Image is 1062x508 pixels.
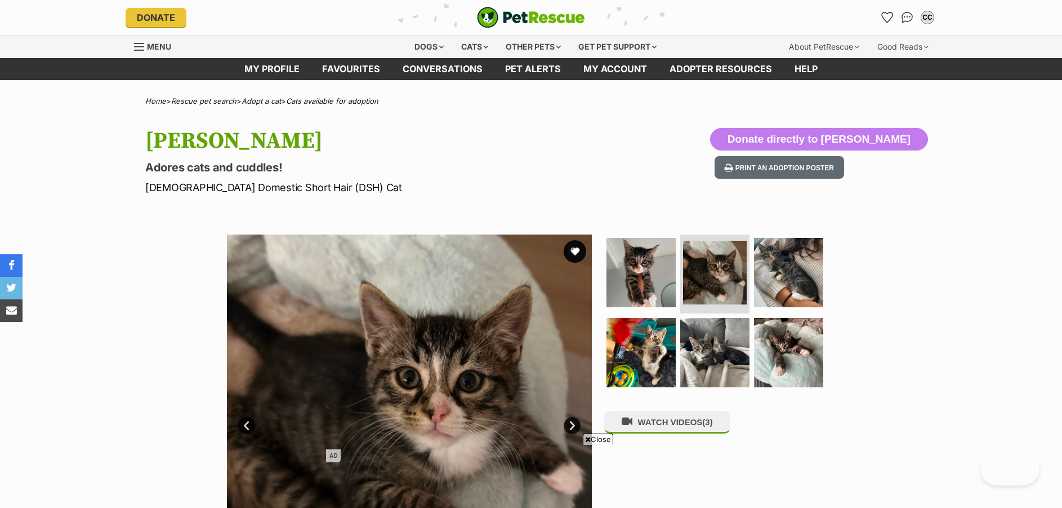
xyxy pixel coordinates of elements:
a: Cats available for adoption [286,96,378,105]
button: favourite [564,240,586,263]
a: Favourites [878,8,896,26]
div: > > > [117,97,945,105]
iframe: Advertisement [531,502,532,502]
div: Good Reads [869,36,936,58]
span: Menu [147,42,171,51]
div: Other pets [498,36,569,58]
button: My account [918,8,936,26]
div: About PetRescue [781,36,867,58]
div: Get pet support [570,36,664,58]
span: Close [583,434,613,445]
a: Prev [238,417,255,434]
ul: Account quick links [878,8,936,26]
img: Photo of Colin [606,238,676,307]
a: My account [572,58,658,80]
a: Adopter resources [658,58,783,80]
p: Adores cats and cuddles! [145,160,622,175]
img: Photo of Colin [680,318,749,387]
div: Cats [453,36,496,58]
a: Pet alerts [494,58,572,80]
a: Next [564,417,581,434]
a: conversations [391,58,494,80]
img: Photo of Colin [754,318,823,387]
img: Photo of Colin [606,318,676,387]
img: Photo of Colin [754,238,823,307]
img: chat-41dd97257d64d25036548639549fe6c8038ab92f7586957e7f3b1b290dea8141.svg [902,12,913,23]
a: Home [145,96,166,105]
a: Conversations [898,8,916,26]
div: Dogs [407,36,452,58]
iframe: Help Scout Beacon - Open [980,452,1039,485]
a: Adopt a cat [242,96,281,105]
a: Menu [134,36,179,56]
a: My profile [233,58,311,80]
button: Print an adoption poster [715,156,844,179]
a: Donate [126,8,186,27]
div: CC [922,12,933,23]
img: logo-cat-932fe2b9b8326f06289b0f2fb663e598f794de774fb13d1741a6617ecf9a85b4.svg [477,7,585,28]
a: Rescue pet search [171,96,237,105]
p: [DEMOGRAPHIC_DATA] Domestic Short Hair (DSH) Cat [145,180,622,195]
button: WATCH VIDEOS(3) [604,411,730,433]
a: Help [783,58,829,80]
h1: [PERSON_NAME] [145,128,622,154]
a: PetRescue [477,7,585,28]
a: Favourites [311,58,391,80]
span: (3) [702,417,712,427]
img: Photo of Colin [683,241,747,304]
span: AD [326,449,341,462]
button: Donate directly to [PERSON_NAME] [710,128,928,151]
